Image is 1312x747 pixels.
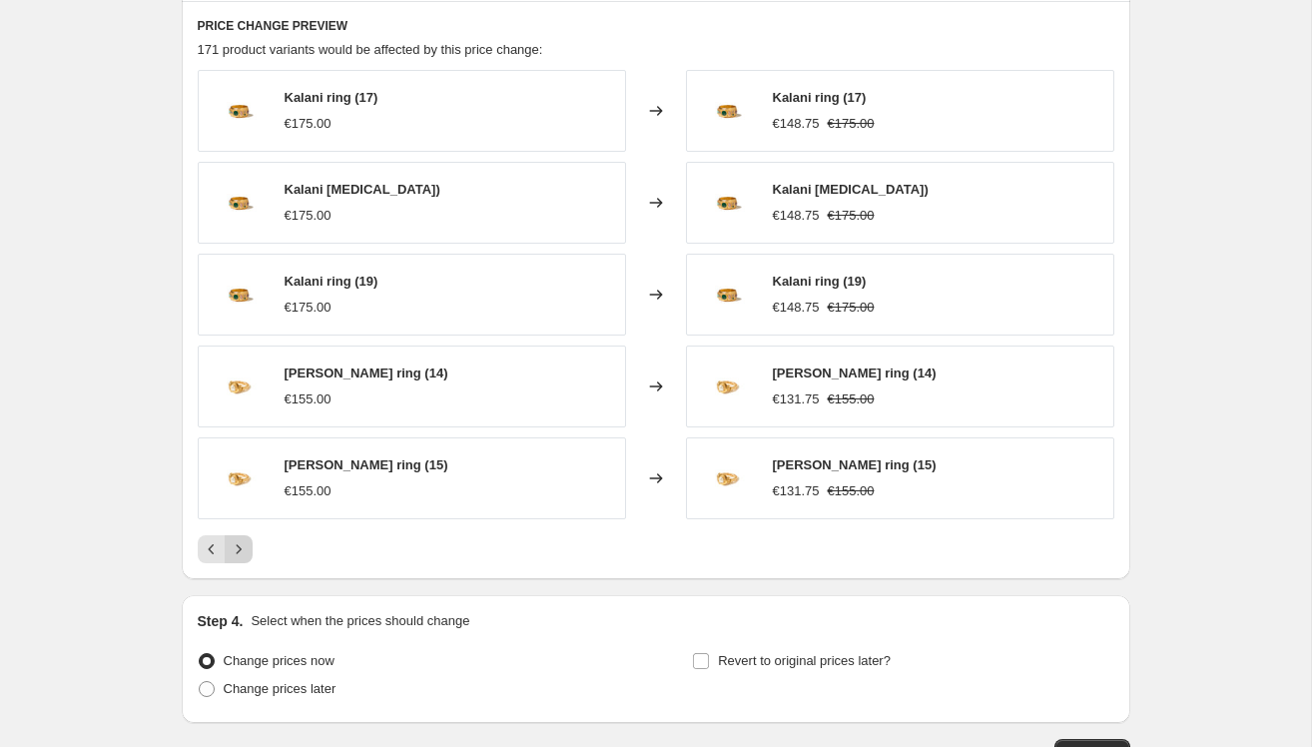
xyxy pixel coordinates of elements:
span: Kalani [MEDICAL_DATA]) [285,182,440,197]
strike: €175.00 [828,298,875,318]
span: Kalani ring (19) [285,274,378,289]
img: KALANI_RING_5857bfb8-4309-477b-9539-58babed63e61_80x.jpg [209,265,269,325]
button: Next [225,535,253,563]
h6: PRICE CHANGE PREVIEW [198,18,1114,34]
img: KALANI_RING_5857bfb8-4309-477b-9539-58babed63e61_80x.jpg [697,173,757,233]
strike: €175.00 [828,206,875,226]
strike: €175.00 [828,114,875,134]
div: €148.75 [773,206,820,226]
div: €131.75 [773,481,820,501]
span: Kalani ring (19) [773,274,867,289]
div: €148.75 [773,298,820,318]
img: KALANI_RING_5857bfb8-4309-477b-9539-58babed63e61_80x.jpg [209,81,269,141]
div: €131.75 [773,389,820,409]
img: KIANA_RING_80x.jpg [697,357,757,416]
strike: €155.00 [828,481,875,501]
p: Select when the prices should change [251,611,469,631]
span: [PERSON_NAME] ring (15) [285,457,448,472]
img: KIANA_RING_80x.jpg [209,357,269,416]
img: KALANI_RING_5857bfb8-4309-477b-9539-58babed63e61_80x.jpg [697,81,757,141]
img: KALANI_RING_5857bfb8-4309-477b-9539-58babed63e61_80x.jpg [697,265,757,325]
span: Revert to original prices later? [718,653,891,668]
img: KIANA_RING_80x.jpg [697,448,757,508]
img: KALANI_RING_5857bfb8-4309-477b-9539-58babed63e61_80x.jpg [209,173,269,233]
span: Change prices later [224,681,336,696]
span: 171 product variants would be affected by this price change: [198,42,543,57]
nav: Pagination [198,535,253,563]
img: KIANA_RING_80x.jpg [209,448,269,508]
span: [PERSON_NAME] ring (14) [773,366,937,380]
button: Previous [198,535,226,563]
div: €175.00 [285,206,331,226]
span: Kalani ring (17) [285,90,378,105]
div: €155.00 [285,481,331,501]
div: €175.00 [285,114,331,134]
span: Kalani [MEDICAL_DATA]) [773,182,929,197]
h2: Step 4. [198,611,244,631]
span: Kalani ring (17) [773,90,867,105]
div: €148.75 [773,114,820,134]
strike: €155.00 [828,389,875,409]
div: €155.00 [285,389,331,409]
span: Change prices now [224,653,334,668]
span: [PERSON_NAME] ring (14) [285,366,448,380]
span: [PERSON_NAME] ring (15) [773,457,937,472]
div: €175.00 [285,298,331,318]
